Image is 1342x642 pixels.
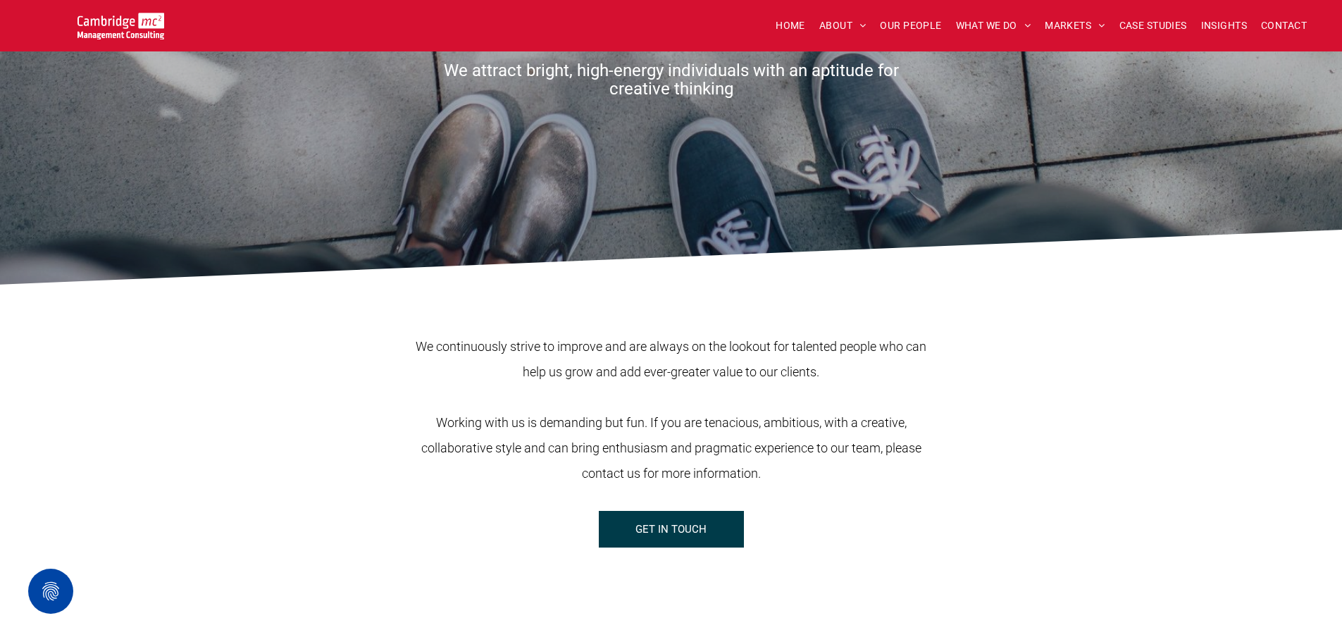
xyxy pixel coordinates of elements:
[1194,15,1254,37] a: INSIGHTS
[1254,15,1314,37] a: CONTACT
[77,15,164,30] a: Your Business Transformed | Cambridge Management Consulting
[421,415,921,481] span: Working with us is demanding but fun. If you are tenacious, ambitious, with a creative, collabora...
[769,15,812,37] a: HOME
[1112,15,1194,37] a: CASE STUDIES
[949,15,1038,37] a: WHAT WE DO
[444,61,899,99] span: We attract bright, high-energy individuals with an aptitude for creative thinking
[812,15,874,37] a: ABOUT
[873,15,948,37] a: OUR PEOPLE
[77,13,164,39] img: Go to Homepage
[1038,15,1112,37] a: MARKETS
[635,512,707,547] span: GET IN TOUCH
[599,511,744,548] a: GET IN TOUCH
[416,339,926,379] span: We continuously strive to improve and are always on the lookout for talented people who can help ...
